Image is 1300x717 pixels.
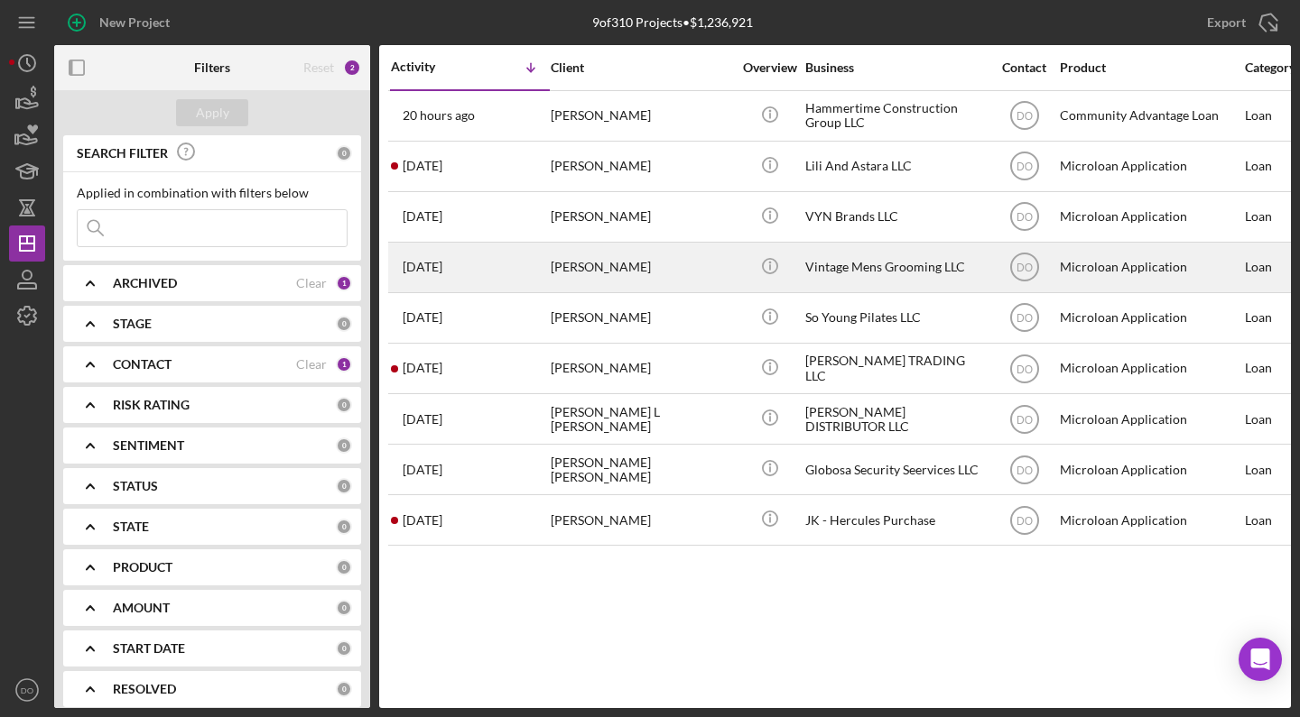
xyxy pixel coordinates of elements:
div: [PERSON_NAME] [551,294,731,342]
div: Microloan Application [1060,244,1240,291]
text: DO [1017,514,1033,527]
div: [PERSON_NAME] [PERSON_NAME] [551,446,731,493]
div: 1 [336,356,352,372]
div: [PERSON_NAME] L [PERSON_NAME] [551,395,731,443]
div: [PERSON_NAME] TRADING LLC [805,345,986,392]
div: Client [551,60,731,75]
time: 2025-06-19 14:26 [403,513,442,528]
div: [PERSON_NAME] [551,142,731,190]
time: 2025-08-05 18:08 [403,310,442,325]
button: New Project [54,5,188,41]
div: 0 [336,437,352,454]
div: 0 [336,640,352,657]
div: 0 [336,519,352,535]
div: VYN Brands LLC [805,193,986,241]
div: Clear [296,357,327,372]
text: DO [1017,363,1033,375]
div: 2 [343,59,361,77]
div: 0 [336,478,352,494]
div: Community Advantage Loan [1060,92,1240,140]
b: Filters [194,60,230,75]
b: PRODUCT [113,560,172,575]
b: AMOUNT [113,601,170,615]
div: Microloan Application [1060,294,1240,342]
div: JK - Hercules Purchase [805,496,986,544]
div: [PERSON_NAME] [551,92,731,140]
text: DO [1017,413,1033,426]
button: Apply [176,99,248,126]
div: Activity [391,60,470,74]
div: Microloan Application [1060,496,1240,544]
div: Lili And Astara LLC [805,142,986,190]
div: Microloan Application [1060,345,1240,392]
div: Vintage Mens Grooming LLC [805,244,986,291]
text: DO [21,685,33,695]
div: Applied in combination with filters below [77,186,348,200]
text: DO [1017,211,1033,224]
time: 2025-06-20 09:24 [403,463,442,477]
div: [PERSON_NAME] [551,244,731,291]
div: Open Intercom Messenger [1239,638,1282,681]
time: 2025-08-16 21:03 [403,209,442,224]
div: Microloan Application [1060,193,1240,241]
div: Clear [296,276,327,290]
div: 0 [336,316,352,332]
div: Business [805,60,986,75]
div: 0 [336,397,352,413]
text: DO [1017,464,1033,476]
div: Product [1060,60,1240,75]
div: Microloan Application [1060,446,1240,493]
div: 0 [336,681,352,697]
div: 0 [336,145,352,161]
div: 0 [336,600,352,616]
text: DO [1017,161,1033,173]
b: SENTIMENT [113,438,184,453]
b: STATE [113,519,149,534]
div: [PERSON_NAME] [551,345,731,392]
time: 2025-07-01 22:25 [403,361,442,375]
button: Export [1189,5,1291,41]
div: Apply [196,99,229,126]
div: [PERSON_NAME] DISTRIBUTOR LLC [805,395,986,443]
b: SEARCH FILTER [77,146,168,161]
div: So Young Pilates LLC [805,294,986,342]
div: Export [1207,5,1246,41]
text: DO [1017,262,1033,274]
b: START DATE [113,641,185,656]
b: ARCHIVED [113,276,177,290]
b: RISK RATING [113,398,190,412]
b: STAGE [113,317,152,331]
time: 2025-07-01 21:06 [403,412,442,427]
time: 2025-08-18 19:59 [403,159,442,173]
time: 2025-08-07 17:32 [403,260,442,274]
div: New Project [99,5,170,41]
b: CONTACT [113,357,172,372]
time: 2025-08-19 16:42 [403,108,475,123]
text: DO [1017,110,1033,123]
div: Microloan Application [1060,395,1240,443]
div: 0 [336,559,352,575]
div: [PERSON_NAME] [551,496,731,544]
div: Globosa Security Seervices LLC [805,446,986,493]
div: Contact [990,60,1058,75]
div: Overview [736,60,803,75]
b: STATUS [113,479,158,493]
div: [PERSON_NAME] [551,193,731,241]
text: DO [1017,312,1033,325]
div: Reset [303,60,334,75]
div: Hammertime Construction Group LLC [805,92,986,140]
div: Microloan Application [1060,142,1240,190]
b: RESOLVED [113,682,176,696]
div: 1 [336,275,352,291]
div: 9 of 310 Projects • $1,236,921 [592,15,753,30]
button: DO [9,672,45,708]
